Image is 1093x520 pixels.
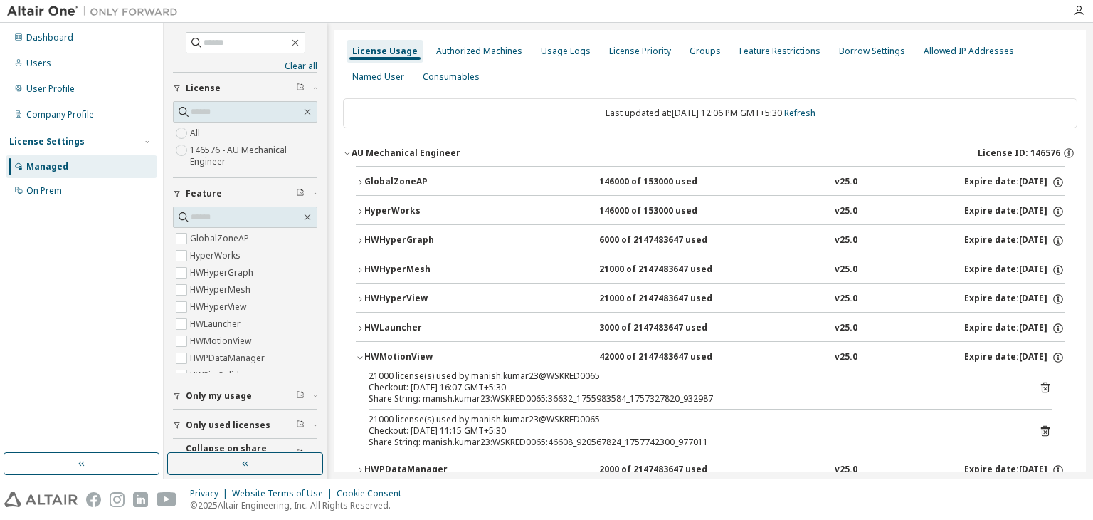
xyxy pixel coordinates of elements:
[343,98,1077,128] div: Last updated at: [DATE] 12:06 PM GMT+5:30
[133,492,148,507] img: linkedin.svg
[964,351,1065,364] div: Expire date: [DATE]
[964,464,1065,477] div: Expire date: [DATE]
[599,351,727,364] div: 42000 of 2147483647 used
[186,420,270,431] span: Only used licenses
[190,264,256,281] label: HWHyperGraph
[352,147,460,159] div: AU Mechanical Engineer
[599,293,727,306] div: 21000 of 2147483647 used
[173,380,317,412] button: Only my usage
[835,464,857,477] div: v25.0
[190,230,252,247] label: GlobalZoneAP
[835,293,857,306] div: v25.0
[26,185,62,197] div: On Prem
[599,205,727,218] div: 146000 of 153000 used
[369,370,1018,382] div: 21000 license(s) used by manish.kumar23@WSKRED0065
[835,234,857,247] div: v25.0
[186,83,221,94] span: License
[964,293,1065,306] div: Expire date: [DATE]
[364,322,492,335] div: HWLauncher
[364,464,492,477] div: HWPDataManager
[173,61,317,72] a: Clear all
[86,492,101,507] img: facebook.svg
[609,46,671,57] div: License Priority
[599,176,727,189] div: 146000 of 153000 used
[356,313,1065,344] button: HWLauncher3000 of 2147483647 usedv25.0Expire date:[DATE]
[190,316,243,333] label: HWLauncher
[296,420,305,431] span: Clear filter
[835,264,857,276] div: v25.0
[352,71,404,83] div: Named User
[356,254,1065,286] button: HWHyperMesh21000 of 2147483647 usedv25.0Expire date:[DATE]
[964,322,1065,335] div: Expire date: [DATE]
[173,73,317,104] button: License
[964,264,1065,276] div: Expire date: [DATE]
[690,46,721,57] div: Groups
[964,234,1065,247] div: Expire date: [DATE]
[364,205,492,218] div: HyperWorks
[839,46,905,57] div: Borrow Settings
[157,492,177,507] img: youtube.svg
[356,454,1065,486] button: HWPDataManager2000 of 2147483647 usedv25.0Expire date:[DATE]
[296,188,305,199] span: Clear filter
[7,4,185,19] img: Altair One
[26,109,94,120] div: Company Profile
[173,410,317,441] button: Only used licenses
[599,322,727,335] div: 3000 of 2147483647 used
[26,32,73,43] div: Dashboard
[343,137,1077,169] button: AU Mechanical EngineerLicense ID: 146576
[352,46,418,57] div: License Usage
[739,46,820,57] div: Feature Restrictions
[364,176,492,189] div: GlobalZoneAP
[110,492,125,507] img: instagram.svg
[356,196,1065,227] button: HyperWorks146000 of 153000 usedv25.0Expire date:[DATE]
[364,351,492,364] div: HWMotionView
[186,390,252,402] span: Only my usage
[599,234,727,247] div: 6000 of 2147483647 used
[541,46,591,57] div: Usage Logs
[369,393,1018,405] div: Share String: manish.kumar23:WSKRED0065:36632_1755983584_1757327820_932987
[964,205,1065,218] div: Expire date: [DATE]
[296,83,305,94] span: Clear filter
[190,125,203,142] label: All
[186,188,222,199] span: Feature
[835,351,857,364] div: v25.0
[190,142,317,170] label: 146576 - AU Mechanical Engineer
[423,71,480,83] div: Consumables
[964,176,1065,189] div: Expire date: [DATE]
[356,225,1065,256] button: HWHyperGraph6000 of 2147483647 usedv25.0Expire date:[DATE]
[835,176,857,189] div: v25.0
[364,264,492,276] div: HWHyperMesh
[436,46,522,57] div: Authorized Machines
[337,488,410,499] div: Cookie Consent
[364,234,492,247] div: HWHyperGraph
[356,284,1065,315] button: HWHyperView21000 of 2147483647 usedv25.0Expire date:[DATE]
[232,488,337,499] div: Website Terms of Use
[296,449,305,460] span: Clear filter
[186,443,296,466] span: Collapse on share string
[4,492,78,507] img: altair_logo.svg
[190,333,254,350] label: HWMotionView
[26,58,51,69] div: Users
[190,499,410,511] p: © 2025 Altair Engineering, Inc. All Rights Reserved.
[369,382,1018,393] div: Checkout: [DATE] 16:07 GMT+5:30
[599,264,727,276] div: 21000 of 2147483647 used
[356,167,1065,198] button: GlobalZoneAP146000 of 153000 usedv25.0Expire date:[DATE]
[369,414,1018,425] div: 21000 license(s) used by manish.kumar23@WSKRED0065
[599,464,727,477] div: 2000 of 2147483647 used
[190,281,253,298] label: HWHyperMesh
[190,367,242,384] label: HWSimSolid
[190,350,268,367] label: HWPDataManager
[364,293,492,306] div: HWHyperView
[296,390,305,402] span: Clear filter
[924,46,1014,57] div: Allowed IP Addresses
[26,83,75,95] div: User Profile
[190,488,232,499] div: Privacy
[369,425,1018,437] div: Checkout: [DATE] 11:15 GMT+5:30
[190,298,249,316] label: HWHyperView
[369,437,1018,448] div: Share String: manish.kumar23:WSKRED0065:46608_920567824_1757742300_977011
[26,161,68,172] div: Managed
[173,178,317,209] button: Feature
[190,247,243,264] label: HyperWorks
[978,147,1060,159] span: License ID: 146576
[784,107,815,119] a: Refresh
